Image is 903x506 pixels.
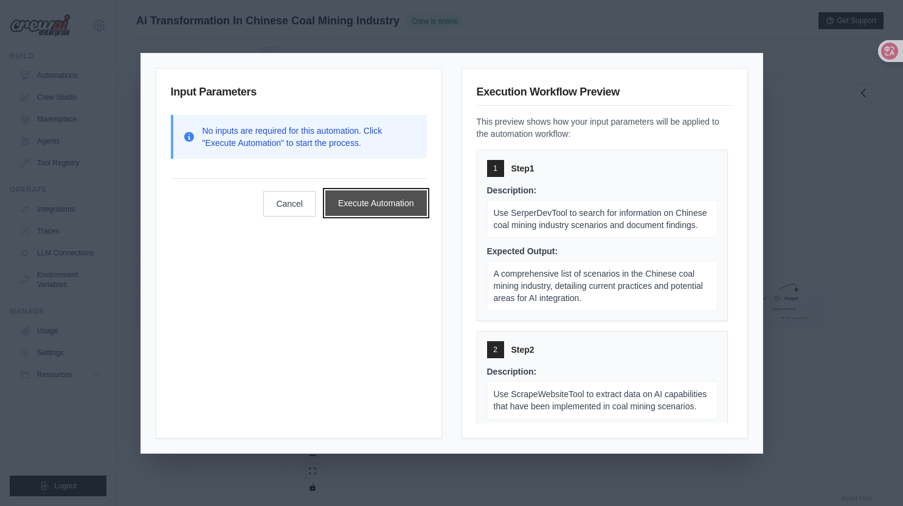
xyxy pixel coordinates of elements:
[477,116,733,140] p: This preview shows how your input parameters will be applied to the automation workflow:
[511,162,535,175] span: Step 1
[494,208,707,230] span: Use SerperDevTool to search for information on Chinese coal mining industry scenarios and documen...
[493,164,497,173] span: 1
[171,83,427,105] h3: Input Parameters
[325,190,427,216] button: Execute Automation
[493,345,497,355] span: 2
[842,448,903,506] div: 聊天小组件
[511,344,535,356] span: Step 2
[494,269,703,303] span: A comprehensive list of scenarios in the Chinese coal mining industry, detailing current practice...
[487,246,558,256] span: Expected Output:
[842,448,903,506] iframe: Chat Widget
[487,367,537,376] span: Description:
[494,389,707,411] span: Use ScrapeWebsiteTool to extract data on AI capabilities that have been implemented in coal minin...
[487,185,537,195] span: Description:
[263,191,316,217] button: Cancel
[202,125,417,149] p: No inputs are required for this automation. Click "Execute Automation" to start the process.
[477,83,733,106] h3: Execution Workflow Preview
